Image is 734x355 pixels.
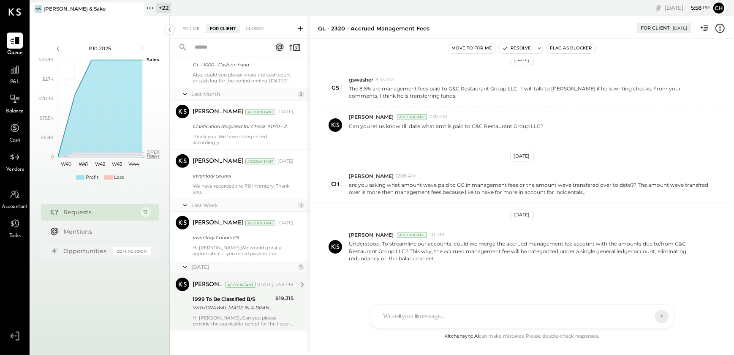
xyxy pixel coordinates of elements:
[95,161,105,167] text: W42
[499,43,534,53] button: Resolve
[113,247,151,255] div: Coming Soon
[86,174,98,181] div: Profit
[178,25,204,33] div: For Me
[245,220,275,226] div: Accountant
[0,149,29,174] a: Vendors
[128,161,139,167] text: W44
[147,57,159,63] text: Sales
[0,216,29,240] a: Tasks
[193,122,291,131] div: Clarification Required for Check #1170 – 2nd QTR Management
[193,60,291,69] div: GL - 1000 - Cash on hand
[35,5,42,13] div: MS
[64,45,136,52] div: P10 2025
[193,172,291,180] div: Inventory counts
[193,72,294,84] div: Also, could you please share the cash count or cash log for the period ending [DATE]? This will h...
[673,25,687,31] div: [DATE]
[193,233,291,242] div: Inventory Counts P9
[114,174,124,181] div: Loss
[318,25,430,33] div: GL - 2320 - Accrued Management fees
[61,161,71,167] text: W40
[397,232,427,238] div: Accountant
[191,263,296,270] div: [DATE]
[298,264,304,270] div: 1
[193,157,244,166] div: [PERSON_NAME]
[156,3,171,13] div: + 22
[6,166,24,174] span: Vendors
[510,210,534,220] div: [DATE]
[0,91,29,115] a: Balance
[38,57,54,63] text: $33.8K
[9,137,20,145] span: Cash
[245,109,275,115] div: Accountant
[42,76,54,82] text: $27K
[0,62,29,86] a: P&L
[242,25,268,33] div: Closed
[332,84,339,92] div: gs
[0,120,29,145] a: Cash
[0,186,29,211] a: Accountant
[191,90,296,98] div: Last Month
[40,115,54,121] text: $13.5K
[349,85,708,99] p: The 8.5% are management fees paid to G&C Restaurant Group LLC. I will talk to [PERSON_NAME] if he...
[331,180,340,188] div: ch
[510,55,534,65] div: [DATE]
[10,79,20,86] span: P&L
[193,134,294,145] div: Thank you. We have categorized accordingly.
[257,281,294,288] div: [DATE], 5:58 PM
[654,3,663,12] div: copy link
[547,43,595,53] button: Flag as Blocker
[41,134,54,140] text: $6.8K
[141,207,151,217] div: 13
[6,108,24,115] span: Balance
[193,219,244,227] div: [PERSON_NAME]
[712,1,726,15] button: Ch
[665,4,710,12] div: [DATE]
[193,281,224,289] div: [PERSON_NAME]
[79,161,88,167] text: W41
[147,153,161,158] text: Occu...
[226,282,256,288] div: Accountant
[448,43,495,53] button: Move to for me
[349,240,708,262] p: Understood. To streamline our accounts, could we merge the accrued management fee account with th...
[349,172,394,180] span: [PERSON_NAME]
[193,183,294,195] div: We have recorded the P8 Inventory. Thank you.
[298,91,304,98] div: 2
[193,245,294,257] div: Hi [PERSON_NAME],We would greatly appreciate it if you could provide the inventory counts for the...
[38,96,54,101] text: $20.3K
[193,295,273,303] div: 1999 To Be Classified B/S
[349,76,373,83] span: gswasher
[191,202,296,209] div: Last Week
[112,161,122,167] text: W43
[64,247,109,255] div: Opportunities
[193,108,244,116] div: [PERSON_NAME]
[396,173,416,180] span: 12:08 AM
[0,33,29,57] a: Queue
[147,149,160,155] text: OPEX
[277,109,294,115] div: [DATE]
[2,203,28,211] span: Accountant
[277,158,294,165] div: [DATE]
[429,232,444,238] span: 1:11 PM
[64,227,147,236] div: Mentions
[510,151,534,161] div: [DATE]
[349,113,394,120] span: [PERSON_NAME]
[298,202,304,209] div: 1
[9,232,21,240] span: Tasks
[349,181,708,196] p: are you asking what amount weve paid to GC in management fees or the amount weve transfered over ...
[397,114,427,120] div: Accountant
[275,294,294,303] div: $19,315
[64,208,136,216] div: Requests
[245,158,275,164] div: Accountant
[375,76,394,83] span: 8:43 AM
[349,123,544,137] p: Can you let us know till date what amt is paid to G&C Restaurant Group LLC?
[349,231,394,238] span: [PERSON_NAME]
[43,5,106,12] div: [PERSON_NAME] & Sake
[7,49,23,57] span: Queue
[206,25,240,33] div: For Client
[277,220,294,227] div: [DATE]
[193,303,273,312] div: WITHDRAWAL MADE IN A BRANCH/STORE
[51,154,54,160] text: 0
[193,315,294,327] div: Hi [PERSON_NAME], Can you please provide the applicable period for the liquor license lottery pay...
[641,25,670,32] div: For Client
[429,114,447,120] span: 7:30 PM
